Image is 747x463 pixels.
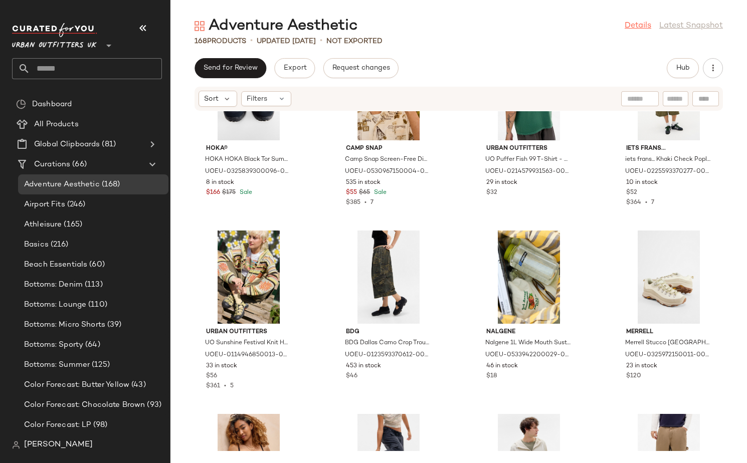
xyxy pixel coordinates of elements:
[24,359,90,371] span: Bottoms: Summer
[345,155,430,164] span: Camp Snap Screen-Free Digital Camera - Khaki ALL at Urban Outfitters
[346,144,431,153] span: Camp Snap
[625,351,710,360] span: UOEU-0325972150011-000-011
[346,178,381,187] span: 535 in stock
[206,188,220,197] span: $166
[65,199,86,210] span: (246)
[676,64,690,72] span: Hub
[24,259,87,271] span: Beach Essentials
[626,372,641,381] span: $120
[346,199,360,206] span: $385
[198,230,299,324] img: 0114946850013_080_a2
[205,351,290,360] span: UOEU-0114946850013-000-080
[486,328,572,337] span: Nalgene
[205,339,290,348] span: UO Sunshine Festival Knit Hoodie - Orange XS at Urban Outfitters
[24,179,100,190] span: Adventure Aesthetic
[24,399,145,411] span: Color Forecast: Chocolate Brown
[332,64,390,72] span: Request changes
[247,94,267,104] span: Filters
[87,259,105,271] span: (60)
[486,178,517,187] span: 29 in stock
[625,155,710,164] span: iets frans... Khaki Check Poplin Chino Shorts - Khaki 2XS at Urban Outfitters
[129,379,146,391] span: (43)
[485,339,571,348] span: Nalgene 1L Wide Mouth Sustain Water Bottle - Clear ALL at Urban Outfitters
[206,178,234,187] span: 8 in stock
[323,58,399,78] button: Request changes
[12,441,20,449] img: svg%3e
[345,167,430,176] span: UOEU-0530967150004-000-036
[359,188,370,197] span: $65
[478,230,580,324] img: 0533942200029_100_b
[257,36,316,47] p: updated [DATE]
[626,144,711,153] span: iets frans...
[100,179,120,190] span: (168)
[205,167,290,176] span: UOEU-0325839300096-000-001
[91,419,108,431] span: (98)
[626,362,657,371] span: 23 in stock
[34,159,70,170] span: Curations
[24,219,62,230] span: Athleisure
[204,94,219,104] span: Sort
[62,219,82,230] span: (165)
[195,16,357,36] div: Adventure Aesthetic
[626,188,637,197] span: $52
[70,159,87,170] span: (66)
[145,399,161,411] span: (93)
[83,339,100,351] span: (64)
[206,383,220,389] span: $361
[486,362,518,371] span: 46 in stock
[486,372,497,381] span: $18
[320,35,322,47] span: •
[238,189,252,196] span: Sale
[195,36,246,47] div: Products
[626,328,711,337] span: Merrell
[346,372,357,381] span: $46
[667,58,699,78] button: Hub
[90,359,110,371] span: (125)
[24,439,93,451] span: [PERSON_NAME]
[24,379,129,391] span: Color Forecast: Butter Yellow
[34,139,100,150] span: Global Clipboards
[626,199,641,206] span: $364
[485,155,571,164] span: UO Puffer Fish 99 T-Shirt - Green S at Urban Outfitters
[12,23,97,37] img: cfy_white_logo.C9jOOHJF.svg
[345,351,430,360] span: UOEU-0123593370612-000-037
[625,167,710,176] span: UOEU-0225593370277-000-036
[86,299,107,311] span: (110)
[250,35,253,47] span: •
[283,64,306,72] span: Export
[206,144,291,153] span: HOKA®
[34,119,79,130] span: All Products
[486,144,572,153] span: Urban Outfitters
[105,319,122,331] span: (39)
[346,188,357,197] span: $55
[24,239,49,251] span: Basics
[206,328,291,337] span: Urban Outfitters
[274,58,315,78] button: Export
[626,178,658,187] span: 10 in stock
[24,199,65,210] span: Airport Fits
[485,351,571,360] span: UOEU-0533942200029-000-100
[16,99,26,109] img: svg%3e
[641,199,651,206] span: •
[12,34,97,52] span: Urban Outfitters UK
[83,279,103,291] span: (113)
[618,230,719,324] img: 0325972150011_011_a2
[651,199,654,206] span: 7
[100,139,116,150] span: (81)
[205,155,290,164] span: HOKA HOKA Black Tor Summit Trainers - Black Shoe UK 7 at Urban Outfitters
[206,372,217,381] span: $56
[24,339,83,351] span: Bottoms: Sporty
[346,362,381,371] span: 453 in stock
[195,58,266,78] button: Send for Review
[206,362,237,371] span: 33 in stock
[222,188,236,197] span: $175
[345,339,430,348] span: BDG Dallas Camo Crop Trousers - Dark Green L at Urban Outfitters
[203,64,258,72] span: Send for Review
[370,199,373,206] span: 7
[195,38,207,45] span: 168
[485,167,571,176] span: UOEU-0214579931563-000-030
[24,319,105,331] span: Bottoms: Micro Shorts
[338,230,439,324] img: 0123593370612_037_a2
[372,189,387,196] span: Sale
[32,99,72,110] span: Dashboard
